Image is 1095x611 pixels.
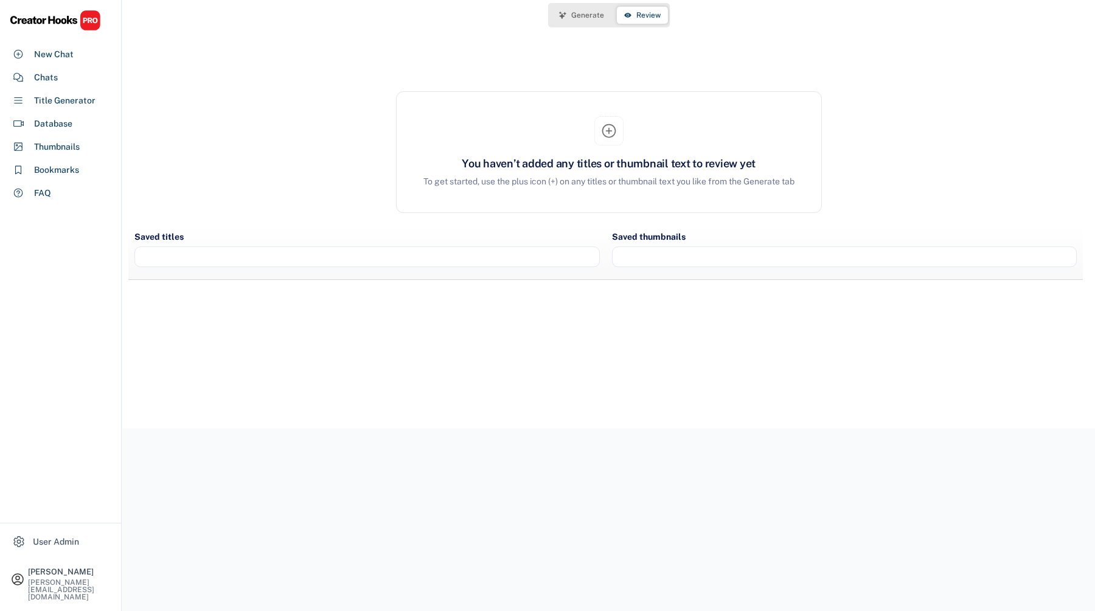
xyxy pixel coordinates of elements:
div: To get started, use the plus icon (+) on any titles or thumbnail text you like from the Generate tab [411,175,807,188]
button: Review [617,7,668,24]
button: Generate [552,7,611,24]
div: Saved titles [134,231,184,243]
div: Chats [34,71,58,84]
span: Generate [571,12,604,19]
div: [PERSON_NAME] [28,568,111,576]
div: New Chat [34,48,74,61]
span: Review [636,12,661,19]
div: Thumbnails [34,141,80,153]
div: Database [34,117,72,130]
div: Title Generator [34,94,96,107]
div: User Admin [33,536,79,548]
div: Saved thumbnails [612,231,686,243]
div: FAQ [34,187,51,200]
div: Bookmarks [34,164,79,176]
div: [PERSON_NAME][EMAIL_ADDRESS][DOMAIN_NAME] [28,579,111,601]
div: You haven’t added any titles or thumbnail text to review yet [411,155,807,172]
img: CHPRO%20Logo.svg [10,10,101,31]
